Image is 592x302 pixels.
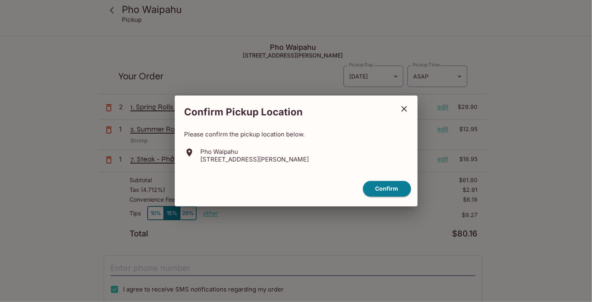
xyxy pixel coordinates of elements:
[201,148,309,155] p: Pho Waipahu
[175,102,394,122] h2: Confirm Pickup Location
[394,99,414,119] button: close
[201,155,309,163] p: [STREET_ADDRESS][PERSON_NAME]
[185,130,408,138] p: Please confirm the pickup location below.
[363,181,411,197] button: confirm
